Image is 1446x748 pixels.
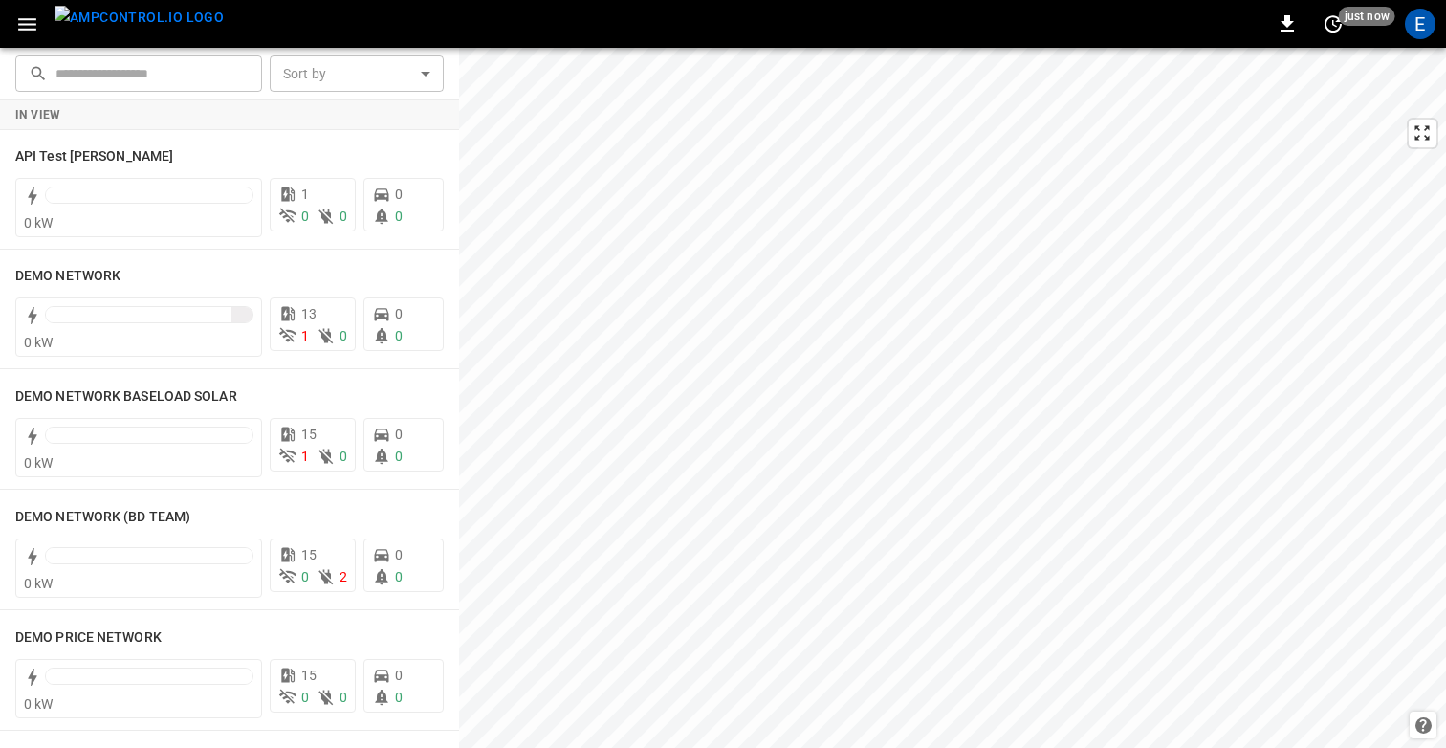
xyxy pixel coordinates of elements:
[301,569,309,584] span: 0
[15,627,162,649] h6: DEMO PRICE NETWORK
[395,547,403,562] span: 0
[15,266,120,287] h6: DEMO NETWORK
[24,696,54,712] span: 0 kW
[340,690,347,705] span: 0
[15,146,173,167] h6: API Test Jonas
[301,668,317,683] span: 15
[340,569,347,584] span: 2
[395,187,403,202] span: 0
[1405,9,1435,39] div: profile-icon
[395,209,403,224] span: 0
[24,215,54,231] span: 0 kW
[301,187,309,202] span: 1
[24,335,54,350] span: 0 kW
[301,690,309,705] span: 0
[395,427,403,442] span: 0
[24,576,54,591] span: 0 kW
[15,108,61,121] strong: In View
[395,668,403,683] span: 0
[301,427,317,442] span: 15
[15,386,237,407] h6: DEMO NETWORK BASELOAD SOLAR
[340,449,347,464] span: 0
[340,328,347,343] span: 0
[1339,7,1395,26] span: just now
[301,209,309,224] span: 0
[301,328,309,343] span: 1
[55,6,224,30] img: ampcontrol.io logo
[301,449,309,464] span: 1
[340,209,347,224] span: 0
[459,48,1446,748] canvas: Map
[395,328,403,343] span: 0
[24,455,54,471] span: 0 kW
[395,306,403,321] span: 0
[301,306,317,321] span: 13
[395,569,403,584] span: 0
[301,547,317,562] span: 15
[15,507,190,528] h6: DEMO NETWORK (BD TEAM)
[1318,9,1348,39] button: set refresh interval
[395,449,403,464] span: 0
[395,690,403,705] span: 0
